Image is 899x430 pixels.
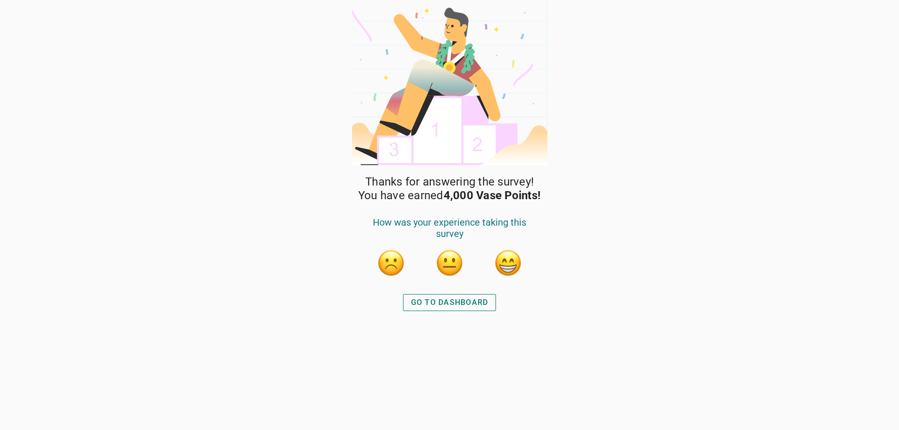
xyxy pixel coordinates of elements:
[411,297,488,308] div: GO TO DASHBOARD
[358,189,541,202] span: You have earned
[365,175,534,189] span: Thanks for answering the survey!
[444,189,541,202] strong: 4,000 Vase Points!
[403,294,496,311] button: GO TO DASHBOARD
[362,217,538,249] div: How was your experience taking this survey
